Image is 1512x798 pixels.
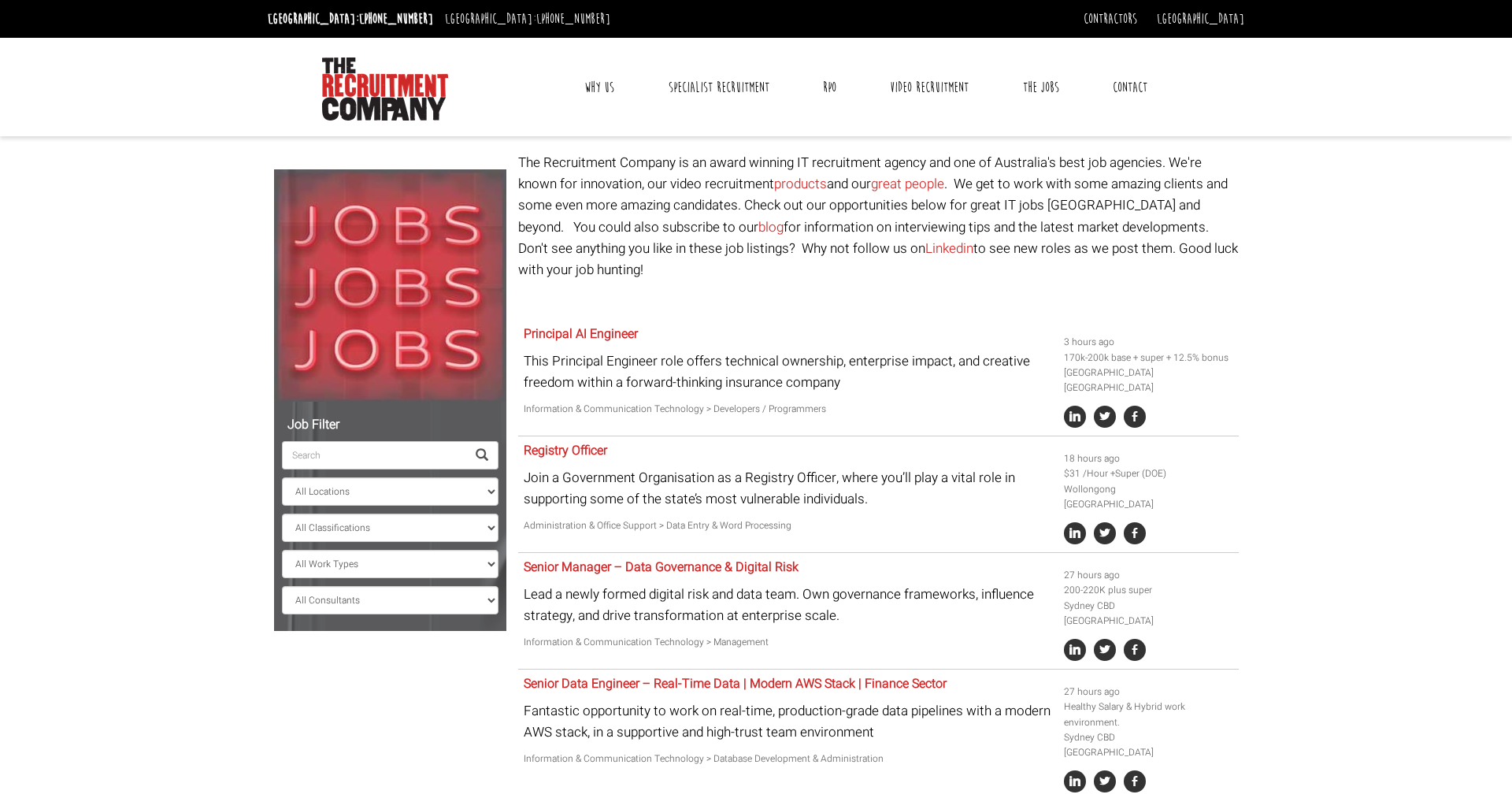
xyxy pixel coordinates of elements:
[282,441,466,470] input: Search
[1157,10,1244,28] a: [GEOGRAPHIC_DATA]
[536,10,610,28] a: [PHONE_NUMBER]
[274,169,506,402] img: Jobs, Jobs, Jobs
[359,10,433,28] a: [PHONE_NUMBER]
[657,68,781,107] a: Specialist Recruitment
[1011,68,1071,107] a: The Jobs
[878,68,980,107] a: Video Recruitment
[811,68,848,107] a: RPO
[518,152,1239,280] p: The Recruitment Company is an award winning IT recruitment agency and one of Australia's best job...
[573,68,626,107] a: Why Us
[282,418,498,432] h5: Job Filter
[524,325,638,343] a: Principal AI Engineer
[264,6,437,32] li: [GEOGRAPHIC_DATA]:
[774,174,827,194] a: products
[758,217,784,237] a: blog
[1101,68,1159,107] a: Contact
[322,58,448,121] img: The Recruitment Company
[1064,335,1232,350] li: 3 hours ago
[1064,730,1232,760] li: Sydney CBD [GEOGRAPHIC_DATA]
[524,752,1052,766] p: Information & Communication Technology > Database Development & Administration
[441,6,614,32] li: [GEOGRAPHIC_DATA]:
[925,239,973,258] a: Linkedin
[1084,10,1137,28] a: Contractors
[871,174,944,194] a: great people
